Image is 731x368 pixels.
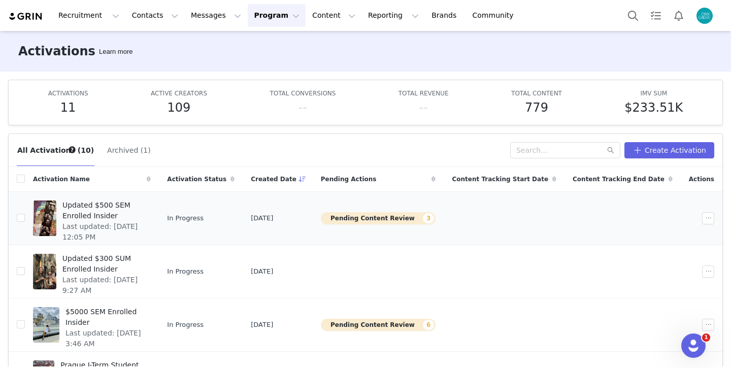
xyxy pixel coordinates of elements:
span: Activation Status [167,175,226,184]
span: Activation Name [33,175,90,184]
button: Reporting [362,4,425,27]
div: Actions [681,169,722,190]
button: All Activations (10) [17,142,94,158]
span: In Progress [167,266,204,277]
h5: $233.51K [624,98,683,117]
span: [DATE] [251,320,273,330]
span: $5000 SEM Enrolled Insider [65,307,145,328]
h3: Activations [18,42,95,60]
img: b8a866c6-9e12-490c-956c-b64847d800f4.png [696,8,713,24]
a: Updated $500 SEM Enrolled InsiderLast updated: [DATE] 12:05 PM [33,198,151,239]
button: Content [306,4,361,27]
button: Notifications [668,4,690,27]
button: Archived (1) [107,142,151,158]
button: Create Activation [624,142,714,158]
span: Created Date [251,175,296,184]
a: $5000 SEM Enrolled InsiderLast updated: [DATE] 3:46 AM [33,305,151,345]
button: Messages [185,4,247,27]
span: 1 [702,333,710,342]
span: Last updated: [DATE] 9:27 AM [62,275,145,296]
input: Search... [510,142,620,158]
h5: 109 [168,98,191,117]
div: Tooltip anchor [68,145,77,154]
a: Community [467,4,524,27]
span: [DATE] [251,266,273,277]
button: Recruitment [52,4,125,27]
button: Profile [690,8,723,24]
span: Content Tracking End Date [573,175,664,184]
h5: 779 [525,98,548,117]
span: TOTAL CONTENT [511,90,562,97]
img: grin logo [8,12,44,21]
h5: 11 [60,98,76,117]
div: Tooltip anchor [97,47,135,57]
i: icon: search [607,147,614,154]
span: In Progress [167,320,204,330]
iframe: Intercom live chat [681,333,706,358]
span: Updated $500 SEM Enrolled Insider [62,200,145,221]
span: TOTAL CONVERSIONS [270,90,336,97]
span: TOTAL REVENUE [398,90,449,97]
button: Contacts [126,4,184,27]
span: Last updated: [DATE] 3:46 AM [65,328,145,349]
span: In Progress [167,213,204,223]
a: Updated $300 SUM Enrolled InsiderLast updated: [DATE] 9:27 AM [33,251,151,292]
a: Brands [425,4,466,27]
button: Program [248,4,306,27]
button: Pending Content Review3 [321,212,436,224]
a: Tasks [645,4,667,27]
span: Updated $300 SUM Enrolled Insider [62,253,145,275]
button: Pending Content Review6 [321,319,436,331]
span: IMV SUM [640,90,667,97]
span: ACTIVATIONS [48,90,88,97]
span: Pending Actions [321,175,377,184]
span: Last updated: [DATE] 12:05 PM [62,221,145,243]
span: Content Tracking Start Date [452,175,548,184]
span: [DATE] [251,213,273,223]
button: Search [622,4,644,27]
span: ACTIVE CREATORS [151,90,207,97]
h5: -- [419,98,428,117]
h5: -- [298,98,307,117]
